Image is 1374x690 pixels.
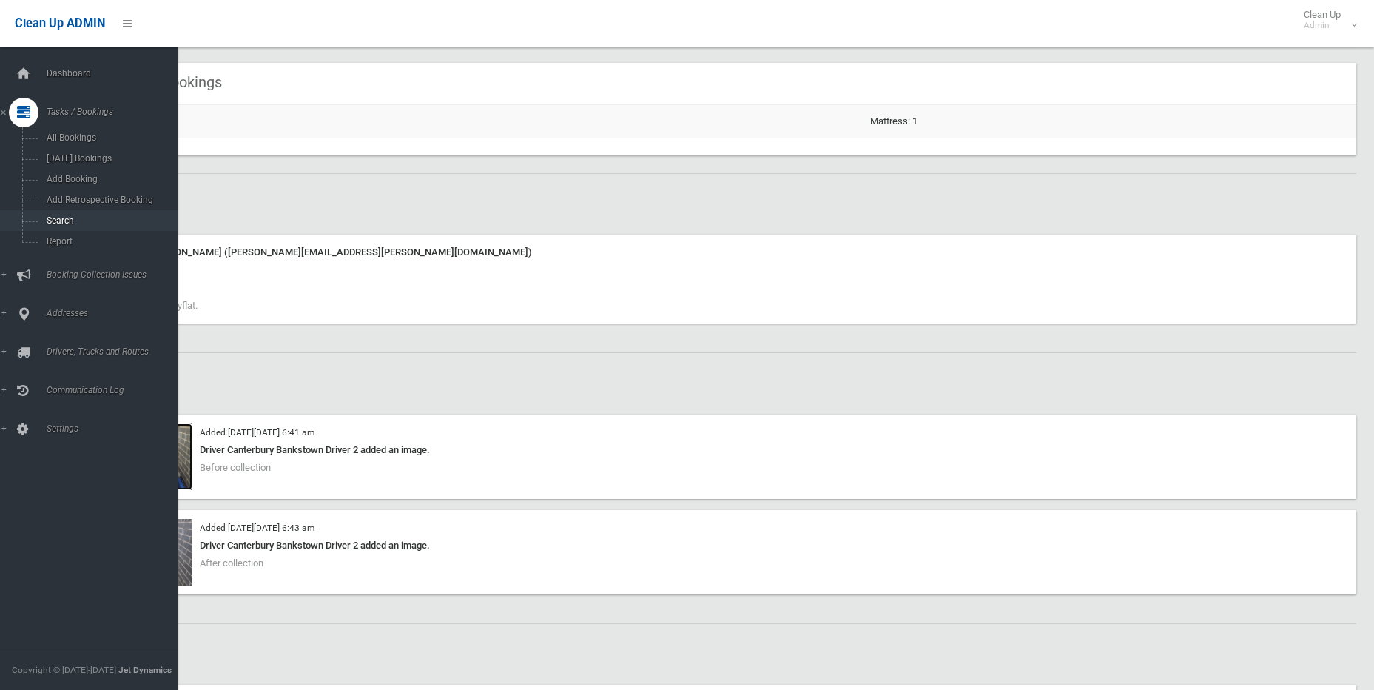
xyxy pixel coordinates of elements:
[42,423,189,434] span: Settings
[12,665,116,675] span: Copyright © [DATE]-[DATE]
[42,107,189,117] span: Tasks / Bookings
[42,195,176,205] span: Add Retrospective Booking
[42,269,189,280] span: Booking Collection Issues
[104,244,1347,261] div: Note from [PERSON_NAME] ([PERSON_NAME][EMAIL_ADDRESS][PERSON_NAME][DOMAIN_NAME])
[1304,20,1341,31] small: Admin
[65,642,1356,661] h2: History
[42,133,176,143] span: All Bookings
[864,104,1356,138] td: Mattress: 1
[65,192,1356,211] h2: Notes
[65,371,1356,390] h2: Images
[42,236,176,247] span: Report
[42,174,176,184] span: Add Booking
[42,308,189,318] span: Addresses
[42,385,189,395] span: Communication Log
[15,16,105,30] span: Clean Up ADMIN
[42,346,189,357] span: Drivers, Trucks and Routes
[42,68,189,78] span: Dashboard
[104,537,1347,555] div: Driver Canterbury Bankstown Driver 2 added an image.
[42,215,176,226] span: Search
[200,557,263,569] span: After collection
[104,441,1347,459] div: Driver Canterbury Bankstown Driver 2 added an image.
[200,462,271,473] span: Before collection
[200,427,314,438] small: Added [DATE][DATE] 6:41 am
[104,261,1347,279] div: [DATE] 3:14 pm
[200,523,314,533] small: Added [DATE][DATE] 6:43 am
[1296,9,1356,31] span: Clean Up
[118,665,172,675] strong: Jet Dynamics
[42,153,176,164] span: [DATE] Bookings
